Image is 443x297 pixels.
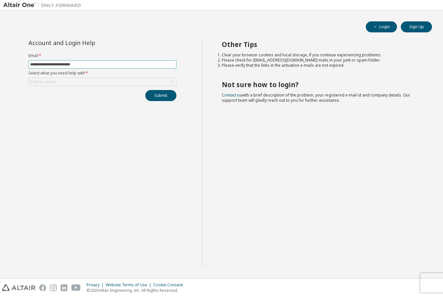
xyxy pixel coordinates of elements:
li: Clear your browser cookies and local storage, if you continue experiencing problems. [222,52,421,58]
button: Submit [145,90,176,101]
label: Email [29,53,176,58]
div: Privacy [87,282,106,288]
button: Sign Up [401,21,432,32]
img: instagram.svg [50,284,57,291]
a: Contact us [222,92,242,98]
img: linkedin.svg [61,284,67,291]
button: Login [366,21,397,32]
img: Altair One [3,2,84,8]
span: with a brief description of the problem, your registered e-mail id and company details. Our suppo... [222,92,410,103]
li: Please check for [EMAIL_ADDRESS][DOMAIN_NAME] mails in your junk or spam folder. [222,58,421,63]
div: Click to select [29,78,176,86]
img: facebook.svg [39,284,46,291]
h2: Other Tips [222,40,421,49]
label: Select what you need help with [29,71,176,76]
div: Account and Login Help [29,40,147,45]
p: © 2025 Altair Engineering, Inc. All Rights Reserved. [87,288,187,293]
img: youtube.svg [71,284,81,291]
img: altair_logo.svg [2,284,35,291]
div: Website Terms of Use [106,282,153,288]
h2: Not sure how to login? [222,80,421,89]
div: Cookie Consent [153,282,187,288]
div: Click to select [30,79,55,85]
li: Please verify that the links in the activation e-mails are not expired. [222,63,421,68]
